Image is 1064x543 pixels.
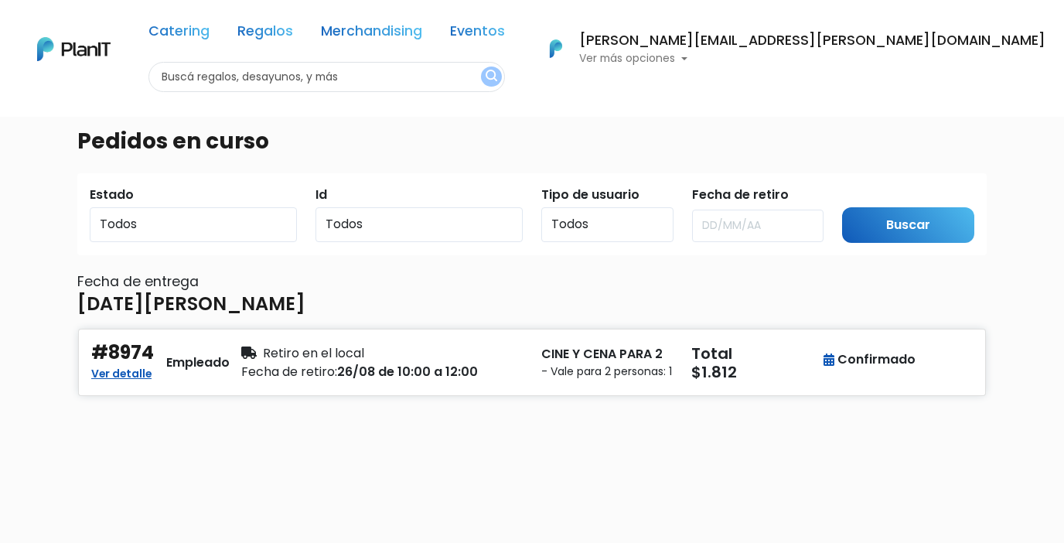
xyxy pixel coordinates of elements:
label: Id [315,186,327,204]
img: search_button-432b6d5273f82d61273b3651a40e1bd1b912527efae98b1b7a1b2c0702e16a8d.svg [486,70,497,84]
div: Confirmado [824,350,916,369]
h5: $1.812 [691,363,823,381]
h4: #8974 [91,342,154,364]
small: - Vale para 2 personas: 1 [541,364,673,380]
a: Ver detalle [91,363,152,381]
label: Tipo de usuario [541,186,639,204]
label: Fecha de retiro [692,186,789,204]
h5: Total [691,344,820,363]
span: Fecha de retiro: [241,363,337,381]
img: PlanIt Logo [37,37,111,61]
div: Empleado [166,353,230,372]
p: Ver más opciones [579,53,1045,64]
input: DD/MM/AA [692,210,824,242]
button: #8974 Ver detalle Empleado Retiro en el local Fecha de retiro:26/08 de 10:00 a 12:00 CINE Y CENA ... [77,328,987,397]
input: Buscar [842,207,974,244]
label: Estado [90,186,134,204]
label: Submit [842,186,887,204]
h6: Fecha de entrega [77,274,987,290]
button: PlanIt Logo [PERSON_NAME][EMAIL_ADDRESS][PERSON_NAME][DOMAIN_NAME] Ver más opciones [530,29,1045,69]
a: Catering [148,25,210,43]
h6: [PERSON_NAME][EMAIL_ADDRESS][PERSON_NAME][DOMAIN_NAME] [579,34,1045,48]
div: 26/08 de 10:00 a 12:00 [241,363,523,381]
img: PlanIt Logo [539,32,573,66]
p: CINE Y CENA PARA 2 [541,345,673,364]
h3: Pedidos en curso [77,128,269,155]
h4: [DATE][PERSON_NAME] [77,293,305,316]
a: Eventos [450,25,505,43]
a: Regalos [237,25,293,43]
a: Merchandising [321,25,422,43]
input: Buscá regalos, desayunos, y más [148,62,505,92]
span: Retiro en el local [263,344,364,362]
